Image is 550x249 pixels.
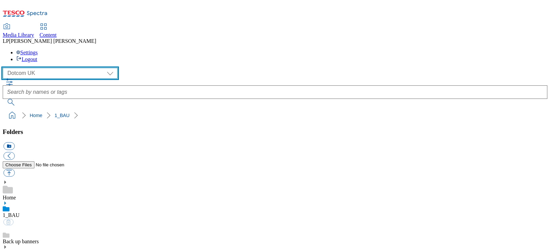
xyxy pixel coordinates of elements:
a: 1_BAU [54,113,69,118]
a: Media Library [3,24,34,38]
span: [PERSON_NAME] [PERSON_NAME] [9,38,96,44]
a: home [7,110,18,121]
nav: breadcrumb [3,109,547,122]
input: Search by names or tags [3,85,547,99]
span: Content [40,32,57,38]
a: 1_BAU [3,212,20,218]
a: Home [3,195,16,200]
a: Back up banners [3,239,39,244]
span: Media Library [3,32,34,38]
a: Content [40,24,57,38]
a: Logout [16,56,37,62]
a: Home [30,113,42,118]
span: LP [3,38,9,44]
h3: Folders [3,128,547,136]
a: Settings [16,50,38,55]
